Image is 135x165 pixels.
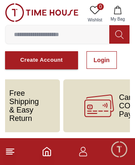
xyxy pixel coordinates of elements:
span: 0 [97,3,104,10]
span: My Bag [107,16,128,22]
div: Create Account [20,55,63,65]
span: Free Shipping & Easy Return [9,89,39,123]
img: ... [5,3,78,22]
a: Home [42,147,52,157]
a: 0Wishlist [84,3,105,25]
span: Wishlist [84,17,105,23]
div: Chat Widget [110,140,129,159]
button: Create Account [5,51,78,69]
a: Login [86,51,117,69]
button: My Bag [105,3,130,25]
